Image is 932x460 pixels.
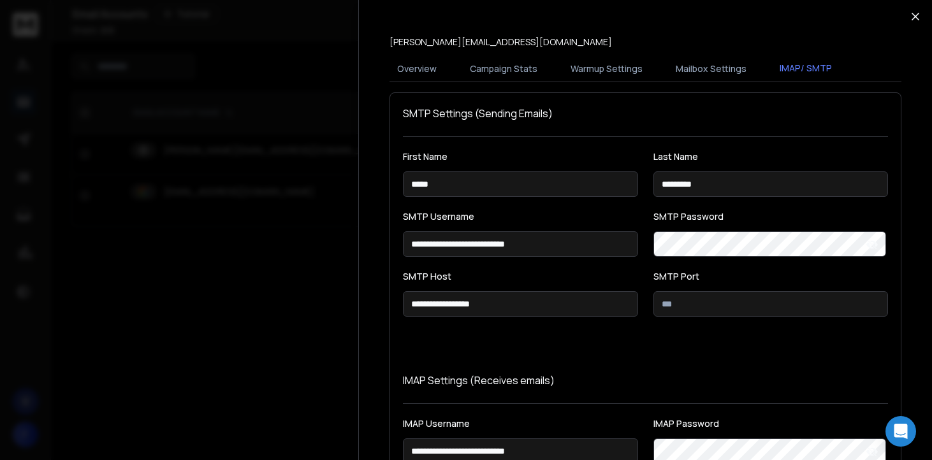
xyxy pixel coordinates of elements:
[390,36,612,48] p: [PERSON_NAME][EMAIL_ADDRESS][DOMAIN_NAME]
[885,416,916,447] div: Open Intercom Messenger
[390,55,444,83] button: Overview
[653,419,889,428] label: IMAP Password
[403,419,638,428] label: IMAP Username
[403,272,638,281] label: SMTP Host
[403,106,888,121] h1: SMTP Settings (Sending Emails)
[772,54,840,83] button: IMAP/ SMTP
[403,212,638,221] label: SMTP Username
[462,55,545,83] button: Campaign Stats
[403,373,888,388] p: IMAP Settings (Receives emails)
[653,272,889,281] label: SMTP Port
[653,212,889,221] label: SMTP Password
[668,55,754,83] button: Mailbox Settings
[653,152,889,161] label: Last Name
[403,152,638,161] label: First Name
[563,55,650,83] button: Warmup Settings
